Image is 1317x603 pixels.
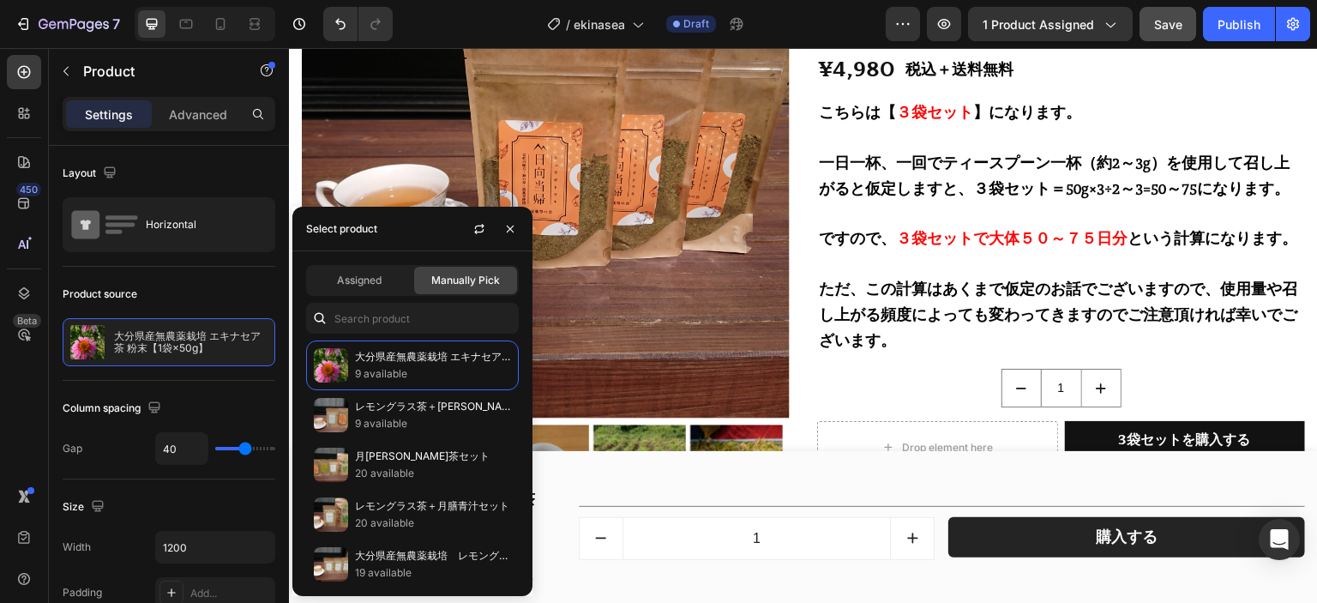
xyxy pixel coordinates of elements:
[146,205,250,244] div: Horizontal
[334,470,603,511] input: quantity
[1154,17,1182,32] span: Save
[306,303,519,334] input: Search in Settings & Advanced
[314,497,348,532] img: collections
[63,496,108,519] div: Size
[112,14,120,34] p: 7
[566,15,570,33] span: /
[683,16,709,32] span: Draft
[355,448,511,465] p: 月[PERSON_NAME]茶セット
[793,322,832,359] button: increment
[830,380,962,405] div: 3袋セットを購入する
[16,183,41,196] div: 450
[607,181,839,200] strong: ３袋セットで大体５０～７５日分
[431,273,500,288] span: Manually Pick
[7,7,128,41] button: 7
[684,55,792,74] strong: 】になります。
[355,365,511,383] p: 9 available
[355,348,511,365] p: 大分県産無農薬栽培 エキナセア茶 粉末【1袋×50g】
[530,106,1001,150] strong: 一日一杯、一回でティースプーン一杯（約2～3g）を使用して召し上がると仮定しますと、３袋セット＝50g×3÷2～3=50～75になります。
[135,517,243,543] strong: 税込＋送料無料
[85,106,133,124] p: Settings
[314,348,348,383] img: collections
[355,547,511,564] p: 大分県産無農薬栽培 レモングラス茶 粉末【3袋×50g】
[983,15,1094,33] span: 1 product assigned
[314,398,348,432] img: collections
[968,7,1133,41] button: 1 product assigned
[169,106,227,124] p: Advanced
[530,232,1008,302] strong: ただ、この計算はあくまで仮定のお話でございますので、使用量や召し上がる頻度によっても変わってきますのでご注意頂ければ幸いでございます。
[355,515,511,532] p: 20 available
[607,55,622,74] strong: ３
[314,448,348,482] img: collections
[752,322,793,359] input: quantity
[602,470,645,511] button: increment
[776,373,1017,412] button: 3袋セットを購入する
[289,48,1317,603] iframe: Design area
[314,547,348,582] img: collections
[64,519,126,544] div: ¥1,480
[530,55,607,74] strong: こちらは【
[63,585,102,600] div: Padding
[98,488,222,513] strong: 粉末【一袋×50g】
[63,441,82,456] div: Gap
[70,325,105,359] img: product feature img
[156,433,207,464] input: Auto
[114,330,268,354] p: 大分県産無農薬栽培 エキナセア茶 粉末【1袋×50g】
[83,61,229,81] p: Product
[63,286,137,302] div: Product source
[355,398,511,415] p: レモングラス茶＋[PERSON_NAME]当帰茶セット
[355,465,511,482] p: 20 available
[807,479,869,499] div: 購入する
[530,181,607,200] strong: ですので、
[306,221,377,237] div: Select product
[63,162,120,185] div: Layout
[63,540,91,555] div: Width
[659,469,1016,510] button: 購入する
[355,497,511,515] p: レモングラス茶＋月膳青汁セット
[1218,15,1260,33] div: Publish
[713,322,752,359] button: decrement
[94,414,226,439] strong: 大分県産無農薬栽培
[63,397,165,420] div: Column spacing
[355,564,511,582] p: 19 available
[1259,519,1300,560] div: Open Intercom Messenger
[613,393,704,407] div: Drop element here
[156,532,274,563] input: Auto
[337,273,382,288] span: Assigned
[839,181,1008,200] strong: という計算になります。
[323,7,393,41] div: Undo/Redo
[355,415,511,432] p: 9 available
[13,314,41,328] div: Beta
[574,15,625,33] span: ekinasea
[291,470,334,511] button: decrement
[74,439,246,489] strong: [PERSON_NAME]当帰茶（日本山人参）
[190,586,271,601] div: Add...
[1203,7,1275,41] button: Publish
[622,55,684,74] strong: 袋セット
[1140,7,1196,41] button: Save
